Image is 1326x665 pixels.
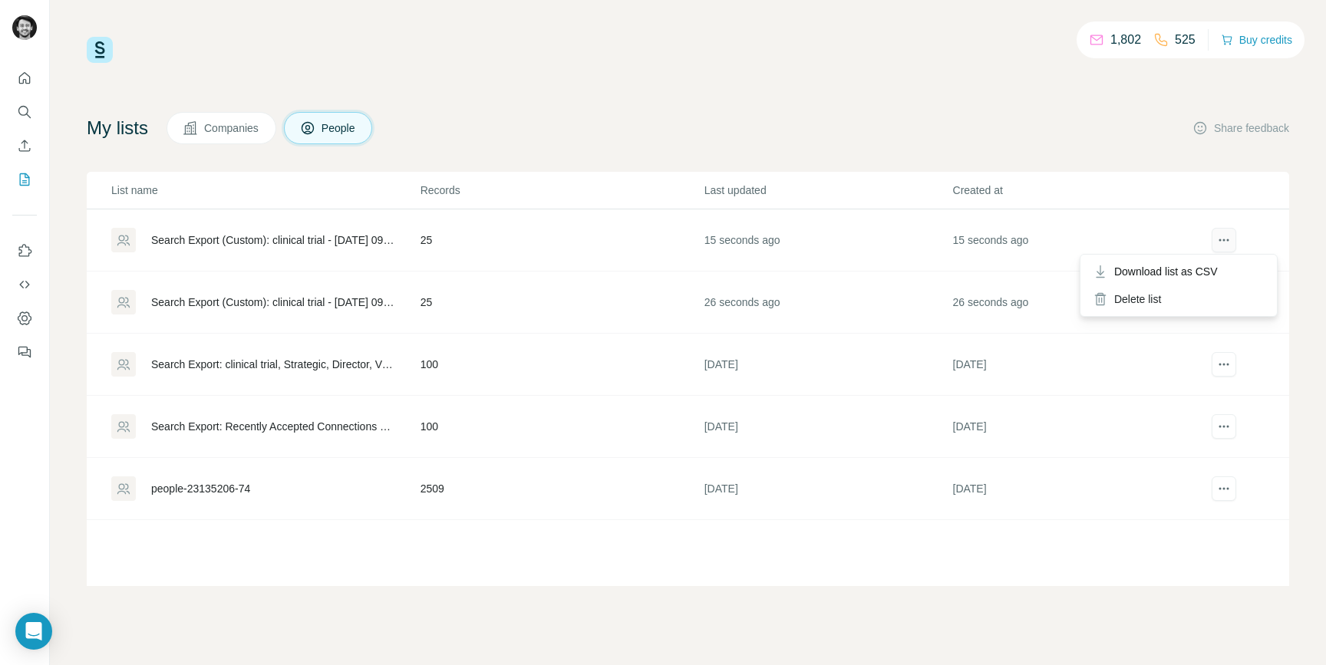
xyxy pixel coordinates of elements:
[952,334,1201,396] td: [DATE]
[1212,476,1236,501] button: actions
[953,183,1200,198] p: Created at
[1212,228,1236,252] button: actions
[952,272,1201,334] td: 26 seconds ago
[15,613,52,650] div: Open Intercom Messenger
[151,419,394,434] div: Search Export: Recently Accepted Connections and InMails - [DATE] 09:25
[1221,29,1292,51] button: Buy credits
[151,357,394,372] div: Search Export: clinical trial, Strategic, Director, Vice President, CXO, [GEOGRAPHIC_DATA], [GEOG...
[12,237,37,265] button: Use Surfe on LinkedIn
[111,183,419,198] p: List name
[12,15,37,40] img: Avatar
[421,183,703,198] p: Records
[952,396,1201,458] td: [DATE]
[12,166,37,193] button: My lists
[12,64,37,92] button: Quick start
[420,334,704,396] td: 100
[87,37,113,63] img: Surfe Logo
[704,458,952,520] td: [DATE]
[704,209,952,272] td: 15 seconds ago
[1192,120,1289,136] button: Share feedback
[420,272,704,334] td: 25
[952,458,1201,520] td: [DATE]
[1212,414,1236,439] button: actions
[704,396,952,458] td: [DATE]
[420,396,704,458] td: 100
[420,209,704,272] td: 25
[151,232,394,248] div: Search Export (Custom): clinical trial - [DATE] 09:25
[420,458,704,520] td: 2509
[1114,264,1218,279] span: Download list as CSV
[952,209,1201,272] td: 15 seconds ago
[704,183,952,198] p: Last updated
[151,481,250,496] div: people-23135206-74
[1212,352,1236,377] button: actions
[1110,31,1141,49] p: 1,802
[12,132,37,160] button: Enrich CSV
[12,271,37,298] button: Use Surfe API
[12,305,37,332] button: Dashboard
[151,295,394,310] div: Search Export (Custom): clinical trial - [DATE] 09:25
[87,116,148,140] h4: My lists
[704,334,952,396] td: [DATE]
[1175,31,1196,49] p: 525
[704,272,952,334] td: 26 seconds ago
[12,98,37,126] button: Search
[1084,285,1274,313] div: Delete list
[204,120,260,136] span: Companies
[12,338,37,366] button: Feedback
[322,120,357,136] span: People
